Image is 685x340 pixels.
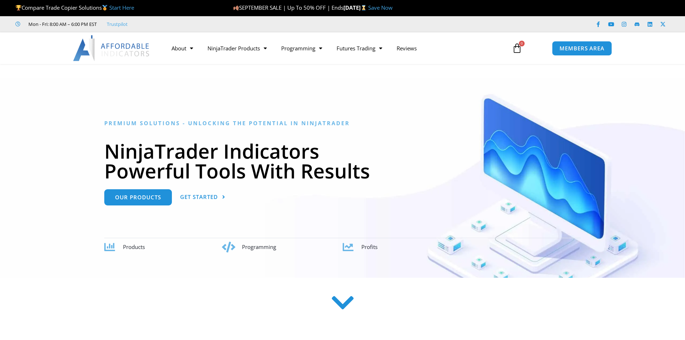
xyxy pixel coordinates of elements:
span: Mon - Fri: 8:00 AM – 6:00 PM EST [27,20,97,28]
a: Start Here [109,4,134,11]
a: Trustpilot [107,20,128,28]
span: MEMBERS AREA [560,46,604,51]
img: 🍂 [233,5,239,10]
a: Reviews [389,40,424,56]
a: Get Started [180,189,225,205]
a: Futures Trading [329,40,389,56]
strong: [DATE] [343,4,368,11]
a: About [164,40,200,56]
span: Our Products [115,195,161,200]
a: NinjaTrader Products [200,40,274,56]
span: Programming [242,243,276,250]
img: 🏆 [16,5,21,10]
a: Our Products [104,189,172,205]
span: 0 [519,41,525,46]
nav: Menu [164,40,504,56]
h6: Premium Solutions - Unlocking the Potential in NinjaTrader [104,120,581,127]
span: Compare Trade Copier Solutions [15,4,134,11]
img: ⌛ [361,5,366,10]
span: SEPTEMBER SALE | Up To 50% OFF | Ends [233,4,343,11]
img: LogoAI [73,35,150,61]
a: MEMBERS AREA [552,41,612,56]
h1: NinjaTrader Indicators Powerful Tools With Results [104,141,581,181]
span: Profits [361,243,378,250]
a: Save Now [368,4,393,11]
span: Get Started [180,194,218,200]
a: Programming [274,40,329,56]
a: 0 [501,38,533,59]
img: 🥇 [102,5,108,10]
span: Products [123,243,145,250]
